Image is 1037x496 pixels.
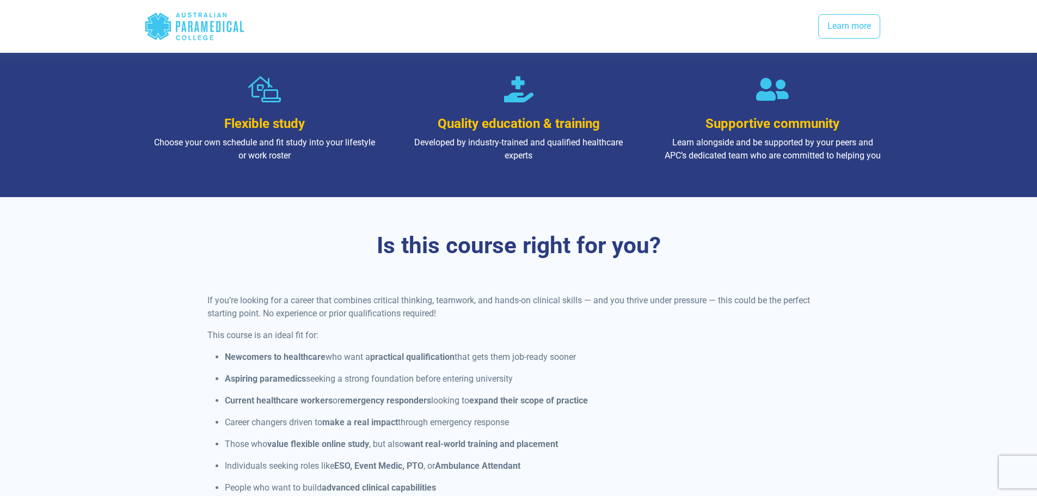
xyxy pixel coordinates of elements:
strong: practical qualification [370,352,455,362]
strong: advanced clinical capabilities [322,482,436,493]
strong: ESO, Event Medic, PTO [334,461,424,471]
p: People who want to build [225,481,830,494]
p: Learn alongside and be supported by your peers and APC’s dedicated team who are committed to help... [661,136,885,162]
p: seeking a strong foundation before entering university [225,372,830,385]
h3: Is this course right for you? [200,232,837,260]
strong: emergency responders [340,395,431,406]
p: If you’re looking for a career that combines critical thinking, teamwork, and hands-on clinical s... [207,294,830,320]
p: Choose your own schedule and fit study into your lifestyle or work roster [153,136,377,162]
p: Individuals seeking roles like , or [225,460,830,473]
strong: want real-world training and placement [404,439,558,449]
strong: Aspiring paramedics [225,373,306,384]
p: or looking to [225,394,830,407]
strong: Newcomers to healthcare [225,352,326,362]
strong: expand their scope of practice [469,395,588,406]
a: Learn more [818,14,880,39]
div: Australian Paramedical College [144,9,245,44]
strong: Current healthcare workers [225,395,333,406]
strong: make a real impact [322,417,398,427]
p: Those who , but also [225,438,830,451]
h3: Quality education & training [407,116,630,132]
p: This course is an ideal fit for: [207,329,830,342]
h3: Supportive community [661,116,885,132]
strong: value flexible online study [267,439,369,449]
strong: Ambulance Attendant [435,461,520,471]
p: Career changers driven to through emergency response [225,416,830,429]
p: who want a that gets them job-ready sooner [225,351,830,364]
h3: Flexible study [153,116,377,132]
p: Developed by industry-trained and qualified healthcare experts [407,136,630,162]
